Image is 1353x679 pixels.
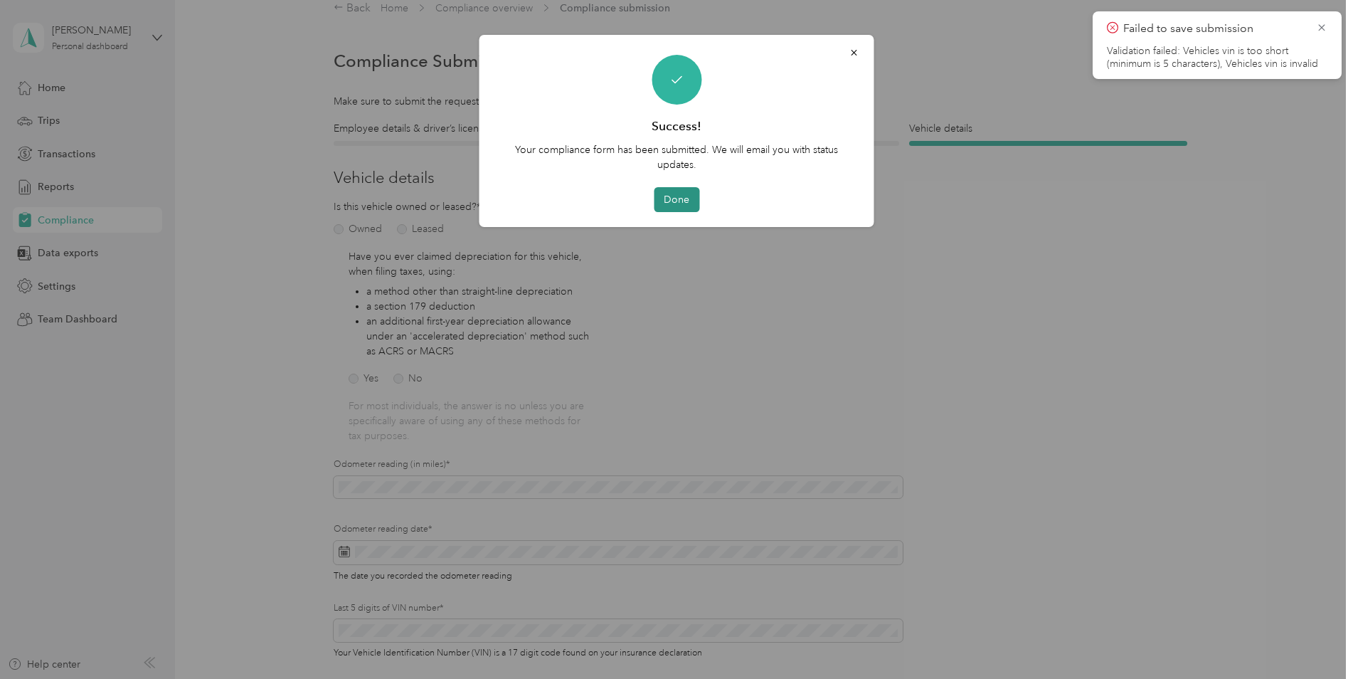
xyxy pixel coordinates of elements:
[1123,20,1305,38] p: Failed to save submission
[652,117,701,135] h3: Success!
[1107,45,1327,70] li: Validation failed: Vehicles vin is too short (minimum is 5 characters), Vehicles vin is invalid
[499,142,854,172] p: Your compliance form has been submitted. We will email you with status updates.
[654,187,699,212] button: Done
[1273,599,1353,679] iframe: Everlance-gr Chat Button Frame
